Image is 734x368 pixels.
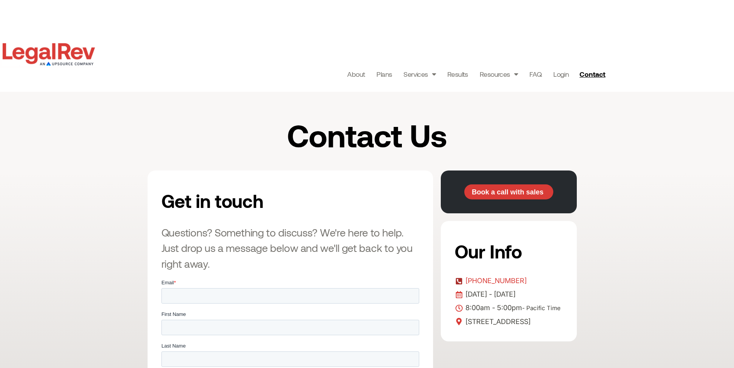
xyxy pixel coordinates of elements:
[529,69,542,79] a: FAQ
[161,184,342,217] h2: Get in touch
[579,71,605,78] span: Contact
[522,304,561,312] span: - Pacific Time
[464,316,531,327] span: [STREET_ADDRESS]
[464,184,553,200] a: Book a call with sales
[455,275,563,287] a: [PHONE_NUMBER]
[472,189,543,196] span: Book a call with sales
[464,302,561,314] span: 8:00am - 5:00pm
[553,69,569,79] a: Login
[447,69,468,79] a: Results
[403,69,436,79] a: Services
[576,68,610,80] a: Contact
[464,289,516,300] span: [DATE] - [DATE]
[464,275,527,287] span: [PHONE_NUMBER]
[376,69,392,79] a: Plans
[161,225,419,272] h3: Questions? Something to discuss? We're here to help. Just drop us a message below and we'll get b...
[480,69,518,79] a: Resources
[347,69,365,79] a: About
[213,119,521,151] h1: Contact Us
[347,69,569,79] nav: Menu
[455,235,561,267] h2: Our Info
